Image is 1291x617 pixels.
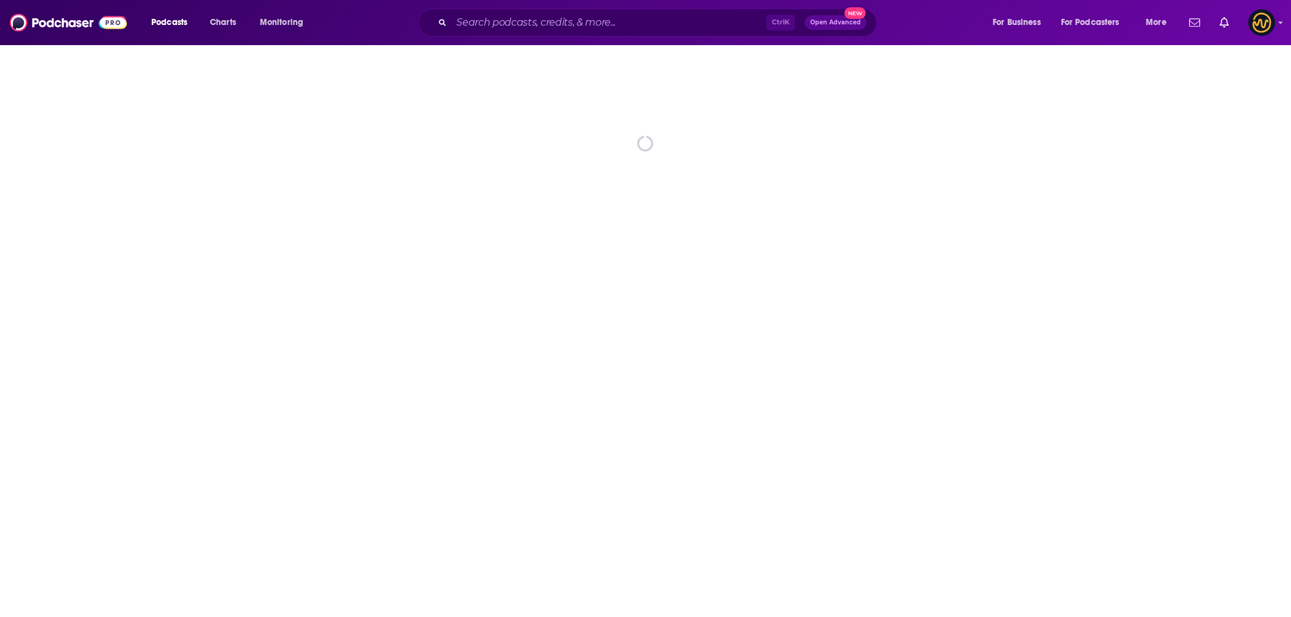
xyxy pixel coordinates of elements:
span: Monitoring [260,14,303,31]
div: Search podcasts, credits, & more... [430,9,888,37]
a: Show notifications dropdown [1184,12,1205,33]
span: New [844,7,866,19]
button: open menu [1053,13,1137,32]
img: User Profile [1248,9,1275,36]
button: Open AdvancedNew [805,15,866,30]
span: Ctrl K [766,15,795,30]
span: Logged in as LowerStreet [1248,9,1275,36]
button: open menu [143,13,203,32]
span: Charts [210,14,236,31]
span: For Podcasters [1061,14,1120,31]
span: More [1146,14,1167,31]
a: Charts [202,13,243,32]
button: Show profile menu [1248,9,1275,36]
a: Show notifications dropdown [1215,12,1234,33]
span: Open Advanced [810,20,861,26]
span: Podcasts [151,14,187,31]
button: open menu [984,13,1056,32]
input: Search podcasts, credits, & more... [451,13,766,32]
span: For Business [993,14,1041,31]
button: open menu [251,13,319,32]
button: open menu [1137,13,1182,32]
img: Podchaser - Follow, Share and Rate Podcasts [10,11,127,34]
